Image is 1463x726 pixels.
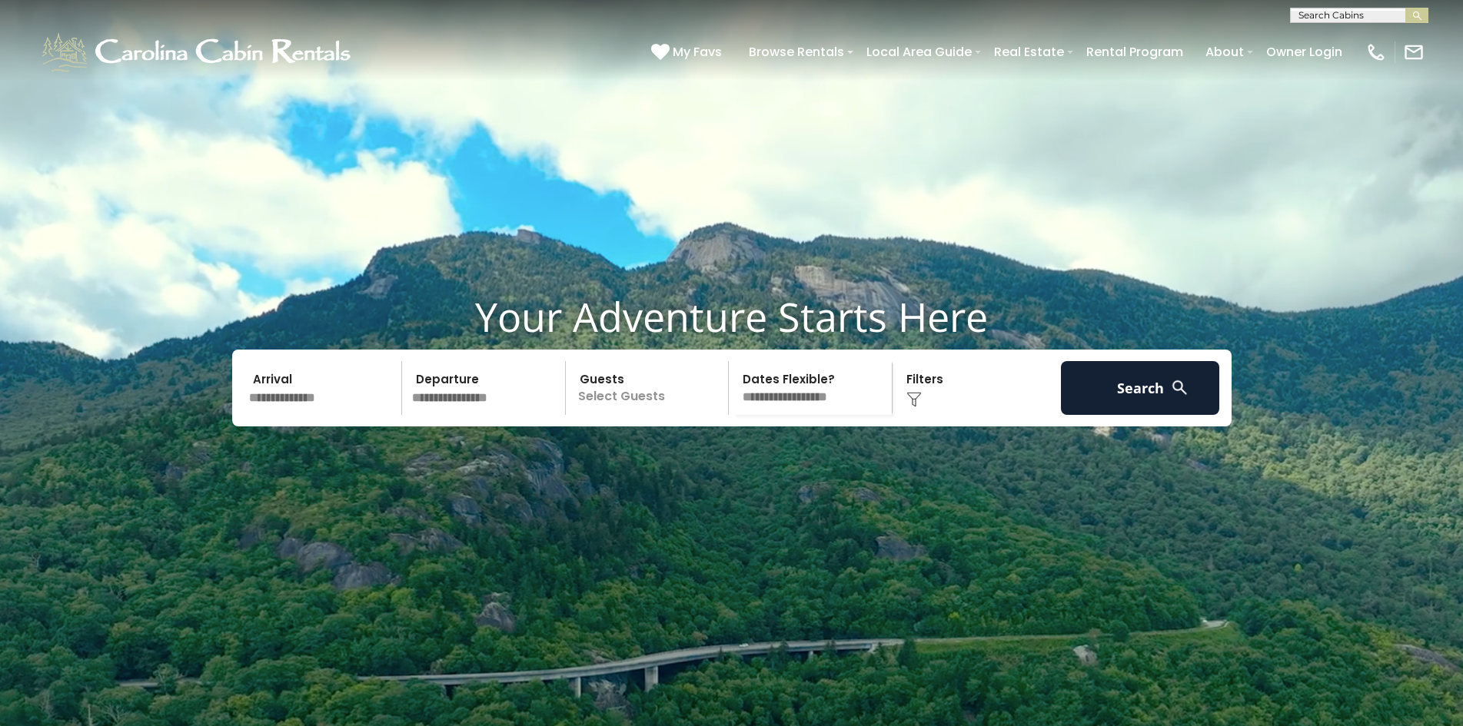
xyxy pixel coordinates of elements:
[859,38,979,65] a: Local Area Guide
[741,38,852,65] a: Browse Rentals
[651,42,726,62] a: My Favs
[1259,38,1350,65] a: Owner Login
[12,293,1451,340] h1: Your Adventure Starts Here
[1170,378,1189,397] img: search-regular-white.png
[1061,361,1220,415] button: Search
[986,38,1072,65] a: Real Estate
[570,361,729,415] p: Select Guests
[1198,38,1252,65] a: About
[1403,41,1425,63] img: mail-regular-white.png
[1079,38,1191,65] a: Rental Program
[38,29,357,75] img: White-1-1-2.png
[673,42,722,61] span: My Favs
[1365,41,1387,63] img: phone-regular-white.png
[906,392,922,407] img: filter--v1.png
